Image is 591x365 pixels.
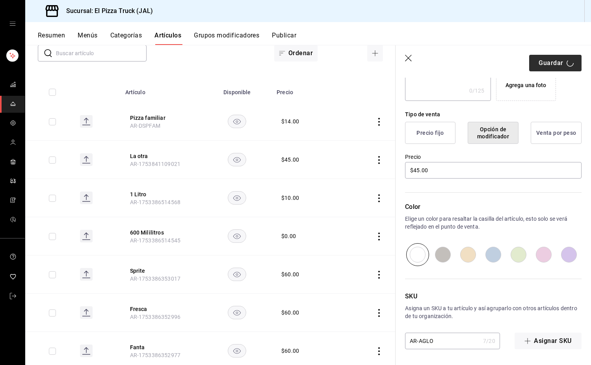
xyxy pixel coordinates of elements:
button: Artículos [154,32,181,45]
div: Tipo de venta [405,110,582,119]
button: actions [375,156,383,164]
p: Asigna un SKU a tu artículo y así agruparlo con otros artículos dentro de tu organización. [405,304,582,320]
p: SKU [405,292,582,301]
button: Opción de modificador [468,122,519,144]
button: availability-product [228,153,246,166]
button: actions [375,271,383,279]
button: availability-product [228,344,246,358]
button: availability-product [228,268,246,281]
div: navigation tabs [38,32,591,45]
h3: Sucursal: El Pizza Truck (JAL) [60,6,153,16]
button: edit-product-location [130,343,193,351]
div: 0 /125 [469,87,485,95]
button: edit-product-location [130,190,193,198]
button: Menús [78,32,97,45]
button: availability-product [228,229,246,243]
button: edit-product-location [130,305,193,313]
div: $ 60.00 [281,270,299,278]
input: Buscar artículo [56,45,147,61]
div: $ 60.00 [281,309,299,317]
button: Venta por peso [531,122,582,144]
button: Categorías [110,32,142,45]
button: availability-product [228,115,246,128]
button: availability-product [228,191,246,205]
p: Elige un color para resaltar la casilla del artículo, esto solo se verá reflejado en el punto de ... [405,215,582,231]
span: AR-DSPFAM [130,123,160,129]
button: Publicar [272,32,296,45]
div: $ 0.00 [281,232,296,240]
button: actions [375,118,383,126]
div: 7 / 20 [483,337,495,345]
button: actions [375,309,383,317]
button: actions [375,233,383,240]
button: actions [375,194,383,202]
button: actions [375,347,383,355]
label: Precio [405,154,582,160]
div: $ 45.00 [281,156,299,164]
th: Artículo [121,77,203,102]
div: $ 60.00 [281,347,299,355]
button: Resumen [38,32,65,45]
p: Color [405,202,582,212]
button: edit-product-location [130,229,193,237]
button: Asignar SKU [515,333,582,349]
span: AR-1753386514545 [130,237,180,244]
span: AR-1753841109021 [130,161,180,167]
th: Precio [272,77,340,102]
input: $0.00 [405,162,582,179]
div: Agrega una foto [506,81,546,89]
span: AR-1753386514568 [130,199,180,205]
div: $ 14.00 [281,117,299,125]
div: $ 10.00 [281,194,299,202]
button: open drawer [9,20,16,27]
span: AR-1753386352996 [130,314,180,320]
button: Grupos modificadores [194,32,259,45]
span: AR-1753386353017 [130,276,180,282]
button: Ordenar [274,45,318,61]
button: edit-product-location [130,152,193,160]
span: AR-1753386352977 [130,352,180,358]
button: edit-product-location [130,267,193,275]
button: edit-product-location [130,114,193,122]
button: availability-product [228,306,246,319]
th: Disponible [203,77,272,102]
button: Precio fijo [405,122,455,144]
